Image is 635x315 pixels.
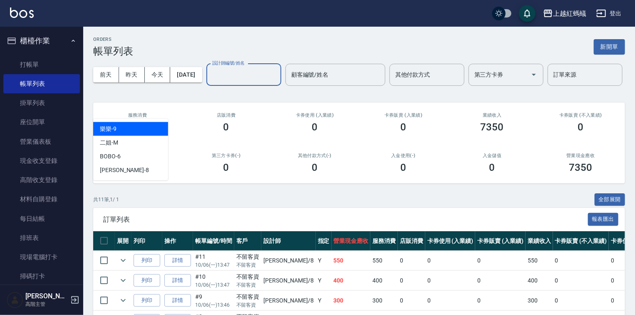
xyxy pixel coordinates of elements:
[3,209,80,228] a: 每日結帳
[588,213,619,226] button: 報表匯出
[164,294,191,307] a: 詳情
[261,271,315,290] td: [PERSON_NAME] /8
[3,170,80,190] a: 高階收支登錄
[3,74,80,93] a: 帳單列表
[170,67,202,82] button: [DATE]
[594,42,625,50] a: 新開單
[25,300,68,308] p: 高階主管
[458,112,526,118] h2: 業績收入
[134,254,160,267] button: 列印
[193,291,234,310] td: #9
[401,162,407,173] h3: 0
[193,251,234,270] td: #11
[332,271,371,290] td: 400
[3,132,80,151] a: 營業儀表板
[553,271,609,290] td: 0
[223,121,229,133] h3: 0
[401,121,407,133] h3: 0
[223,162,229,173] h3: 0
[594,39,625,55] button: 新開單
[236,261,260,269] p: 不留客資
[593,6,625,21] button: 登出
[553,291,609,310] td: 0
[398,271,425,290] td: 0
[553,251,609,270] td: 0
[398,231,425,251] th: 店販消費
[526,291,553,310] td: 300
[93,37,133,42] h2: ORDERS
[370,251,398,270] td: 550
[526,251,553,270] td: 550
[192,112,260,118] h2: 店販消費
[131,231,162,251] th: 列印
[489,162,495,173] h3: 0
[526,231,553,251] th: 業績收入
[3,190,80,209] a: 材料自購登錄
[134,294,160,307] button: 列印
[103,215,588,224] span: 訂單列表
[93,45,133,57] h3: 帳單列表
[115,231,131,251] th: 展開
[195,301,232,309] p: 10/06 (一) 13:46
[475,231,526,251] th: 卡券販賣 (入業績)
[192,153,260,158] h2: 第三方卡券(-)
[370,291,398,310] td: 300
[100,125,117,133] span: 樂樂 -9
[312,162,318,173] h3: 0
[519,5,536,22] button: save
[261,291,315,310] td: [PERSON_NAME] /8
[25,292,68,300] h5: [PERSON_NAME]
[425,291,476,310] td: 0
[103,112,172,118] h3: 服務消費
[100,166,149,175] span: [PERSON_NAME] -8
[212,60,245,66] label: 設計師編號/姓名
[398,251,425,270] td: 0
[236,272,260,281] div: 不留客資
[3,247,80,267] a: 現場電腦打卡
[164,254,191,267] a: 詳情
[316,291,332,310] td: Y
[527,68,541,81] button: Open
[588,215,619,223] a: 報表匯出
[145,67,171,82] button: 今天
[312,121,318,133] h3: 0
[193,231,234,251] th: 帳單編號/時間
[369,153,438,158] h2: 入金使用(-)
[425,231,476,251] th: 卡券使用 (入業績)
[475,271,526,290] td: 0
[569,162,593,173] h3: 7350
[475,291,526,310] td: 0
[540,5,590,22] button: 上越紅螞蟻
[546,112,615,118] h2: 卡券販賣 (不入業績)
[117,254,129,267] button: expand row
[100,152,121,161] span: BOBO -6
[370,271,398,290] td: 400
[475,251,526,270] td: 0
[117,294,129,307] button: expand row
[100,138,118,147] span: 二姐 -M
[119,67,145,82] button: 昨天
[117,274,129,287] button: expand row
[93,67,119,82] button: 前天
[236,301,260,309] p: 不留客資
[3,55,80,74] a: 打帳單
[458,153,526,158] h2: 入金儲值
[3,267,80,286] a: 掃碼打卡
[236,292,260,301] div: 不留客資
[3,93,80,112] a: 掛單列表
[10,7,34,18] img: Logo
[193,271,234,290] td: #10
[332,231,371,251] th: 營業現金應收
[3,228,80,247] a: 排班表
[369,112,438,118] h2: 卡券販賣 (入業績)
[134,274,160,287] button: 列印
[261,251,315,270] td: [PERSON_NAME] /8
[316,251,332,270] td: Y
[553,8,586,19] div: 上越紅螞蟻
[3,151,80,170] a: 現金收支登錄
[3,30,80,52] button: 櫃檯作業
[332,251,371,270] td: 550
[425,251,476,270] td: 0
[332,291,371,310] td: 300
[261,231,315,251] th: 設計師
